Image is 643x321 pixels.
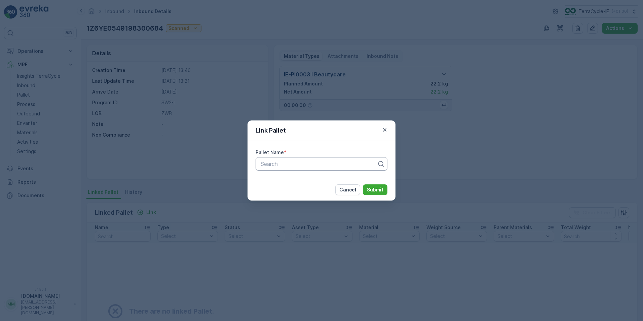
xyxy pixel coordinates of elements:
[256,149,284,155] label: Pallet Name
[339,186,356,193] p: Cancel
[335,184,360,195] button: Cancel
[256,126,286,135] p: Link Pallet
[261,160,377,168] p: Search
[363,184,387,195] button: Submit
[367,186,383,193] p: Submit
